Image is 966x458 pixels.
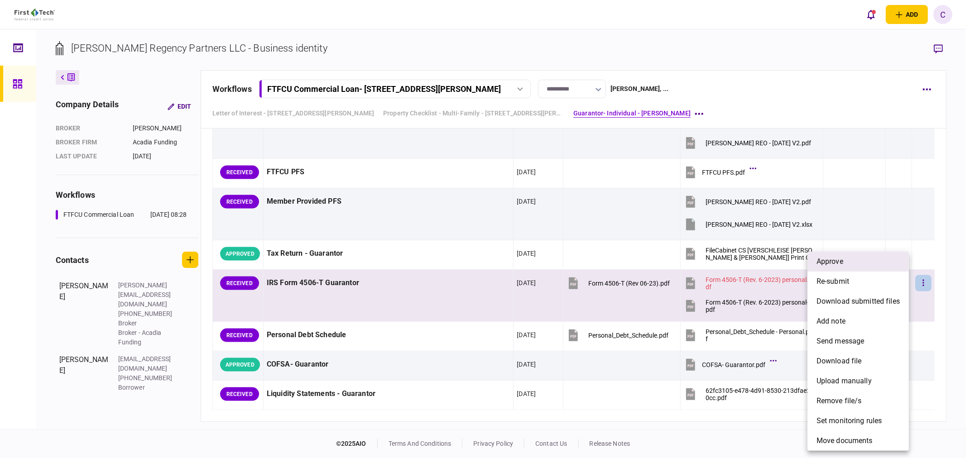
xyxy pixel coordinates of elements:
[817,435,873,446] span: Move documents
[817,296,900,307] span: download submitted files
[817,396,862,406] span: remove file/s
[817,356,862,367] span: download file
[817,376,872,386] span: upload manually
[817,276,849,287] span: re-submit
[817,316,846,327] span: add note
[817,256,843,267] span: approve
[817,336,865,347] span: send message
[817,415,882,426] span: set monitoring rules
